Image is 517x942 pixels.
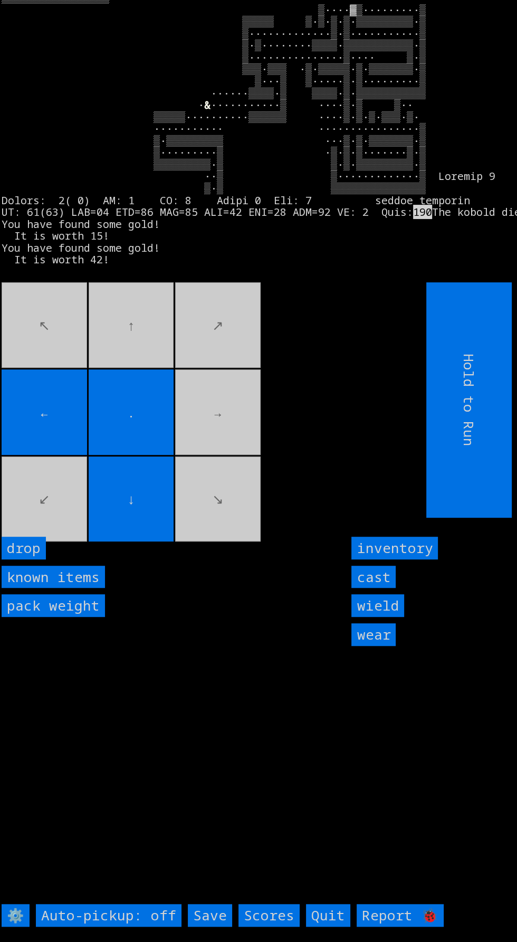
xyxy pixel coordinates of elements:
input: pack weight [2,594,105,617]
input: wield [351,594,404,617]
input: wear [351,623,396,646]
input: Scores [238,904,300,927]
input: . [89,369,174,455]
input: cast [351,566,396,588]
input: ⚙️ [2,904,30,927]
input: Auto-pickup: off [36,904,181,927]
input: ↓ [89,456,174,542]
input: Save [188,904,232,927]
input: known items [2,566,105,588]
input: Hold to Run [427,282,512,518]
input: Report 🐞 [357,904,444,927]
input: Quit [306,904,350,927]
font: & [204,98,210,112]
input: inventory [351,537,438,559]
input: drop [2,537,46,559]
input: ← [2,369,87,455]
mark: 190 [413,205,432,219]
